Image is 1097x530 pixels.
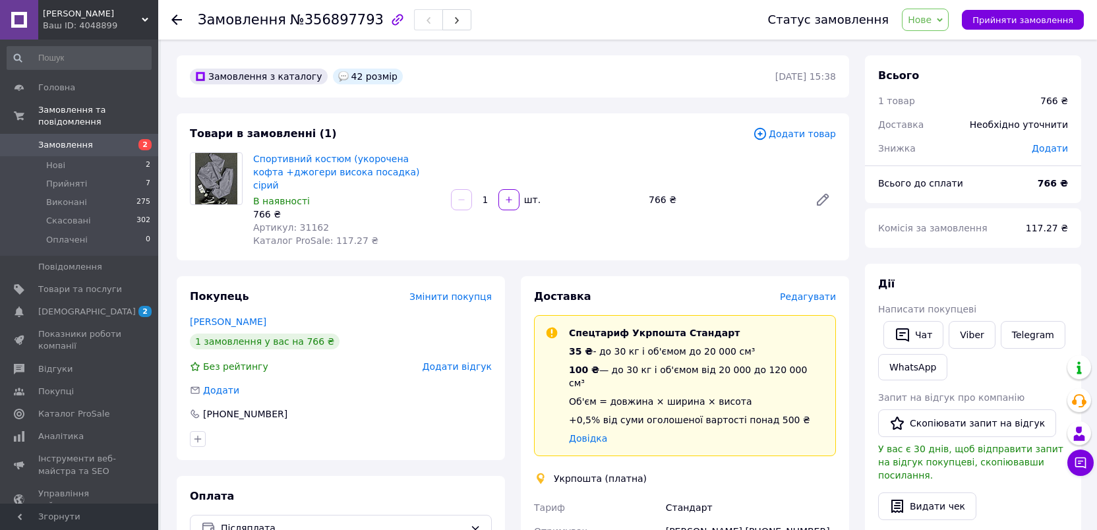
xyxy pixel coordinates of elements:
[1040,94,1068,107] div: 766 ₴
[253,222,329,233] span: Артикул: 31162
[7,46,152,70] input: Пошук
[43,8,142,20] span: Akira
[569,363,825,390] div: — до 30 кг і об'ємом від 20 000 до 120 000 см³
[38,453,122,477] span: Інструменти веб-майстра та SEO
[409,291,492,302] span: Змінити покупця
[569,433,607,444] a: Довідка
[146,234,150,246] span: 0
[1026,223,1068,233] span: 117.27 ₴
[569,328,740,338] span: Спецтариф Укрпошта Стандарт
[1067,450,1094,476] button: Чат з покупцем
[190,490,234,502] span: Оплата
[569,345,825,358] div: - до 30 кг і об'ємом до 20 000 см³
[290,12,384,28] span: №356897793
[136,196,150,208] span: 275
[878,96,915,106] span: 1 товар
[1001,321,1065,349] a: Telegram
[1032,143,1068,154] span: Додати
[521,193,542,206] div: шт.
[775,71,836,82] time: [DATE] 15:38
[949,321,995,349] a: Viber
[38,430,84,442] span: Аналітика
[198,12,286,28] span: Замовлення
[534,290,591,303] span: Доставка
[38,283,122,295] span: Товари та послуги
[333,69,403,84] div: 42 розмір
[780,291,836,302] span: Редагувати
[38,261,102,273] span: Повідомлення
[534,502,565,513] span: Тариф
[253,208,440,221] div: 766 ₴
[962,110,1076,139] div: Необхідно уточнити
[569,413,825,427] div: +0,5% від суми оголошеної вартості понад 500 ₴
[962,10,1084,30] button: Прийняти замовлення
[878,119,924,130] span: Доставка
[171,13,182,26] div: Повернутися назад
[46,215,91,227] span: Скасовані
[38,408,109,420] span: Каталог ProSale
[138,306,152,317] span: 2
[195,153,237,204] img: Спортивний костюм (укорочена кофта +джогери висока посадка) сірий
[38,104,158,128] span: Замовлення та повідомлення
[190,290,249,303] span: Покупець
[38,386,74,398] span: Покупці
[878,178,963,189] span: Всього до сплати
[972,15,1073,25] span: Прийняти замовлення
[38,139,93,151] span: Замовлення
[753,127,836,141] span: Додати товар
[203,385,239,396] span: Додати
[46,196,87,208] span: Виконані
[253,154,419,191] a: Спортивний костюм (укорочена кофта +джогери висока посадка) сірий
[569,365,599,375] span: 100 ₴
[878,304,976,314] span: Написати покупцеві
[908,15,932,25] span: Нове
[202,407,289,421] div: [PHONE_NUMBER]
[190,69,328,84] div: Замовлення з каталогу
[883,321,943,349] button: Чат
[1038,178,1068,189] b: 766 ₴
[146,178,150,190] span: 7
[38,306,136,318] span: [DEMOGRAPHIC_DATA]
[878,278,895,290] span: Дії
[550,472,650,485] div: Укрпошта (платна)
[878,444,1063,481] span: У вас є 30 днів, щоб відправити запит на відгук покупцеві, скопіювавши посилання.
[878,223,988,233] span: Комісія за замовлення
[810,187,836,213] a: Редагувати
[253,196,310,206] span: В наявності
[190,316,266,327] a: [PERSON_NAME]
[768,13,889,26] div: Статус замовлення
[569,395,825,408] div: Об'єм = довжина × ширина × висота
[38,328,122,352] span: Показники роботи компанії
[46,234,88,246] span: Оплачені
[38,363,73,375] span: Відгуки
[878,392,1024,403] span: Запит на відгук про компанію
[46,178,87,190] span: Прийняті
[878,69,919,82] span: Всього
[878,354,947,380] a: WhatsApp
[253,235,378,246] span: Каталог ProSale: 117.27 ₴
[423,361,492,372] span: Додати відгук
[878,409,1056,437] button: Скопіювати запит на відгук
[38,82,75,94] span: Головна
[663,496,839,519] div: Стандарт
[190,334,340,349] div: 1 замовлення у вас на 766 ₴
[190,127,337,140] span: Товари в замовленні (1)
[46,160,65,171] span: Нові
[338,71,349,82] img: :speech_balloon:
[643,191,804,209] div: 766 ₴
[43,20,158,32] div: Ваш ID: 4048899
[38,488,122,512] span: Управління сайтом
[878,143,916,154] span: Знижка
[878,492,976,520] button: Видати чек
[203,361,268,372] span: Без рейтингу
[569,346,593,357] span: 35 ₴
[138,139,152,150] span: 2
[146,160,150,171] span: 2
[136,215,150,227] span: 302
